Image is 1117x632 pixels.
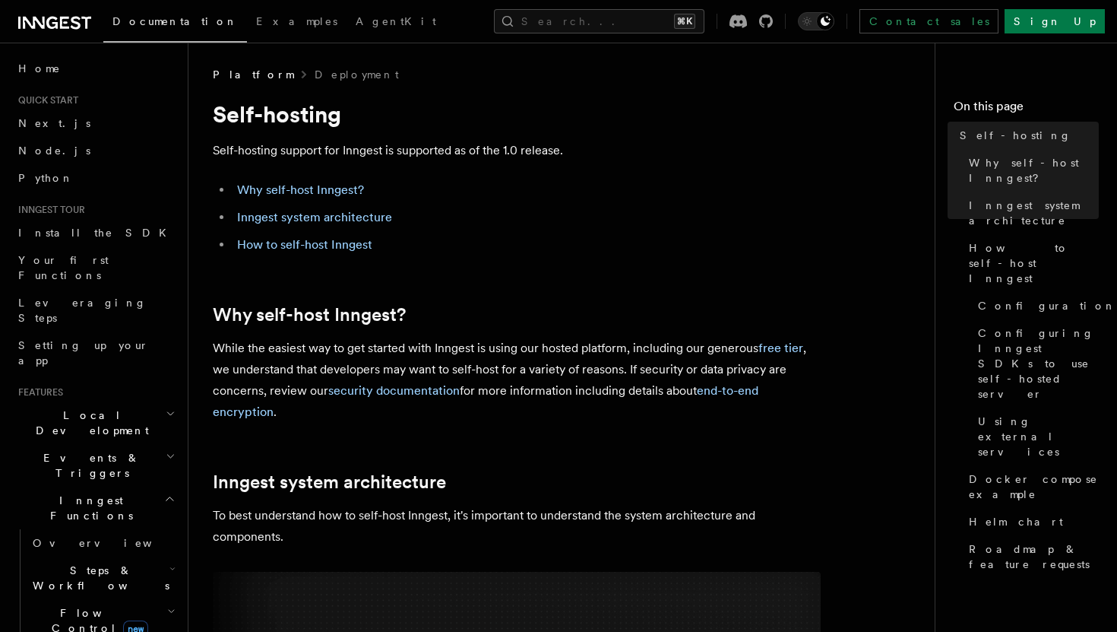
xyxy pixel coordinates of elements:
[356,15,436,27] span: AgentKit
[27,529,179,557] a: Overview
[213,304,406,326] a: Why self-host Inngest?
[12,219,179,246] a: Install the SDK
[969,472,1099,502] span: Docker compose example
[18,172,74,184] span: Python
[969,240,1099,286] span: How to self-host Inngest
[859,9,998,33] a: Contact sales
[237,237,372,252] a: How to self-host Inngest
[256,15,337,27] span: Examples
[27,563,169,593] span: Steps & Workflows
[12,246,179,289] a: Your first Functions
[213,67,293,82] span: Platform
[972,292,1099,319] a: Configuration
[12,55,179,82] a: Home
[27,557,179,599] button: Steps & Workflows
[315,67,399,82] a: Deployment
[12,386,63,399] span: Features
[674,14,695,29] kbd: ⌘K
[12,204,85,216] span: Inngest tour
[18,61,61,76] span: Home
[963,535,1099,578] a: Roadmap & feature requests
[12,450,166,481] span: Events & Triggers
[978,414,1099,459] span: Using external services
[494,9,704,33] button: Search...⌘K
[963,192,1099,234] a: Inngest system architecture
[213,505,821,548] p: To best understand how to self-host Inngest, it's important to understand the system architecture...
[213,140,821,161] p: Self-hosting support for Inngest is supported as of the 1.0 release.
[18,117,90,129] span: Next.js
[954,122,1099,149] a: Self-hosting
[954,97,1099,122] h4: On this page
[237,183,364,197] a: Why self-host Inngest?
[960,128,1071,143] span: Self-hosting
[758,341,803,355] a: free tier
[18,254,109,281] span: Your first Functions
[18,145,90,157] span: Node.js
[969,155,1099,186] span: Why self-host Inngest?
[1005,9,1105,33] a: Sign Up
[969,514,1063,529] span: Helm chart
[969,541,1099,572] span: Roadmap & feature requests
[12,487,179,529] button: Inngest Functions
[963,149,1099,192] a: Why self-host Inngest?
[12,110,179,137] a: Next.js
[346,5,445,41] a: AgentKit
[213,472,446,493] a: Inngest system architecture
[972,319,1099,408] a: Configuring Inngest SDKs to use self-hosted server
[978,326,1099,402] span: Configuring Inngest SDKs to use self-hosted server
[12,137,179,164] a: Node.js
[978,298,1116,313] span: Configuration
[112,15,238,27] span: Documentation
[12,493,164,523] span: Inngest Functions
[12,289,179,332] a: Leveraging Steps
[12,94,78,106] span: Quick start
[969,198,1099,228] span: Inngest system architecture
[963,234,1099,292] a: How to self-host Inngest
[33,537,189,549] span: Overview
[798,12,834,30] button: Toggle dark mode
[247,5,346,41] a: Examples
[972,408,1099,465] a: Using external services
[213,338,821,423] p: While the easiest way to get started with Inngest is using our hosted platform, including our gen...
[963,508,1099,535] a: Helm chart
[12,402,179,444] button: Local Development
[18,297,147,324] span: Leveraging Steps
[12,164,179,192] a: Python
[237,210,392,224] a: Inngest system architecture
[213,100,821,128] h1: Self-hosting
[963,465,1099,508] a: Docker compose example
[12,408,166,438] span: Local Development
[18,227,176,239] span: Install the SDK
[12,444,179,487] button: Events & Triggers
[12,332,179,374] a: Setting up your app
[18,339,149,367] span: Setting up your app
[328,383,460,398] a: security documentation
[103,5,247,43] a: Documentation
